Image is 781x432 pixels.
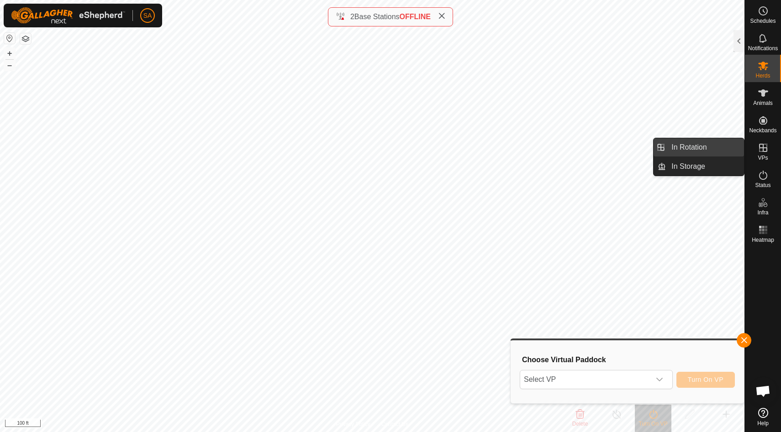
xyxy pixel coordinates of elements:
span: In Storage [671,161,705,172]
span: Neckbands [749,128,776,133]
span: Herds [755,73,770,78]
span: Select VP [520,370,650,389]
button: Turn On VP [676,372,735,388]
a: Privacy Policy [336,420,370,428]
h3: Choose Virtual Paddock [522,355,735,364]
a: Contact Us [381,420,408,428]
span: Help [757,421,769,426]
button: Reset Map [4,33,15,44]
span: 2 [350,13,354,21]
button: – [4,60,15,71]
span: Infra [757,210,768,215]
li: In Rotation [654,138,744,156]
span: Schedules [750,18,776,24]
img: Gallagher Logo [11,7,125,24]
div: Open chat [749,377,777,405]
button: + [4,48,15,59]
a: In Storage [666,157,744,176]
span: Status [755,182,770,188]
span: Notifications [748,46,778,51]
a: Help [745,404,781,430]
span: VPs [758,155,768,161]
a: In Rotation [666,138,744,156]
span: Animals [753,100,773,106]
li: In Storage [654,157,744,176]
span: In Rotation [671,142,707,153]
span: Base Stations [354,13,400,21]
div: dropdown trigger [650,370,669,389]
span: SA [143,11,152,21]
span: Turn On VP [688,376,723,383]
button: Map Layers [20,33,31,44]
span: OFFLINE [400,13,431,21]
span: Heatmap [752,237,774,243]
